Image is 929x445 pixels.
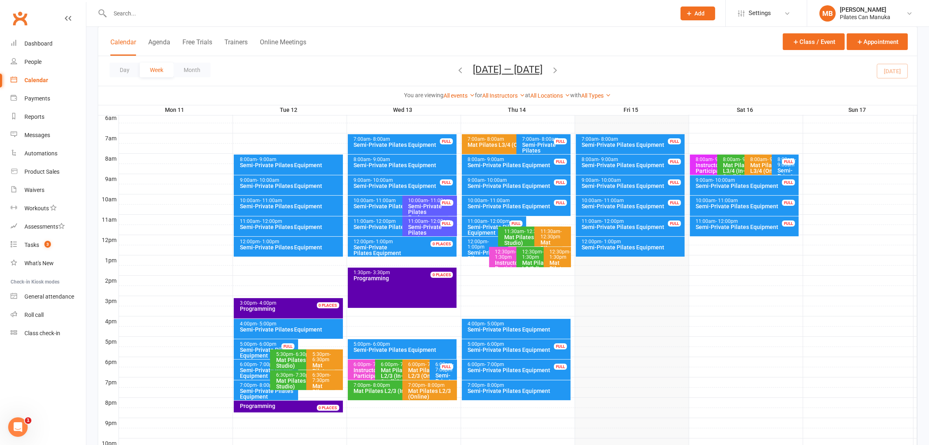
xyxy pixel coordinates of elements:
[354,157,455,162] div: 8:00am
[11,254,86,273] a: What's New
[44,241,51,248] span: 3
[312,373,341,383] div: 6:30pm
[24,59,42,65] div: People
[11,53,86,71] a: People
[468,162,569,168] div: Semi-Private Pilates Equipment
[371,270,391,275] span: - 3:30pm
[312,383,341,406] div: Mat Pilates L2/3 (Online)
[257,321,277,327] span: - 5:00pm
[468,157,569,162] div: 8:00am
[371,341,391,347] span: - 6:00pm
[440,200,453,206] div: FULL
[468,327,569,332] div: Semi-Private Pilates Equipment
[408,198,455,203] div: 10:00am
[582,183,683,189] div: Semi-Private Pilates Equipment
[582,239,683,244] div: 12:00pm
[554,343,567,349] div: FULL
[24,150,57,157] div: Automations
[468,239,507,250] div: 12:00pm
[582,137,683,142] div: 7:00am
[24,95,50,102] div: Payments
[98,357,119,367] th: 6pm
[468,198,569,203] div: 10:00am
[239,383,297,388] div: 7:00pm
[11,236,86,254] a: Tasks 3
[317,302,339,308] div: 0 PLACES
[681,7,715,20] button: Add
[713,157,733,162] span: - 9:00am
[24,205,49,212] div: Workouts
[239,239,341,244] div: 12:00pm
[522,137,569,142] div: 7:00am
[24,77,48,83] div: Calendar
[374,198,396,203] span: - 11:00am
[468,142,561,148] div: Mat Pilates L3/4 (Online)
[554,179,567,185] div: FULL
[468,137,561,142] div: 7:00am
[354,137,455,142] div: 7:00am
[468,347,569,353] div: Semi-Private Pilates Equipment
[257,177,279,183] span: - 10:00am
[504,234,561,246] div: Mat Pilates L3/4 (In-Studio)
[98,275,119,286] th: 2pm
[749,4,771,22] span: Settings
[354,162,455,168] div: Semi-Private Pilates Equipment
[782,179,795,185] div: FULL
[540,229,569,240] div: 11:30am
[354,239,455,244] div: 12:00pm
[98,235,119,245] th: 12pm
[723,157,762,162] div: 8:00am
[668,138,681,144] div: FULL
[239,342,297,347] div: 5:00pm
[354,342,455,347] div: 5:00pm
[668,159,681,165] div: FULL
[354,142,455,148] div: Semi-Private Pilates Equipment
[522,142,569,159] div: Semi-Private Pilates Equipment
[240,305,275,312] span: Programming
[98,397,119,408] th: 8pm
[485,341,505,347] span: - 6:00pm
[374,218,396,224] span: - 12:00pm
[696,203,797,209] div: Semi-Private Pilates Equipment
[371,177,393,183] span: - 10:00am
[554,159,567,165] div: FULL
[713,177,736,183] span: - 10:00am
[312,372,331,383] span: - 7:30pm
[108,8,670,19] input: Search...
[428,198,451,203] span: - 11:00am
[440,179,453,185] div: FULL
[239,244,341,250] div: Semi-Private Pilates Equipment
[354,347,455,353] div: Semi-Private Pilates Equipment
[239,362,297,367] div: 6:00pm
[554,364,567,370] div: FULL
[98,316,119,326] th: 4pm
[239,388,297,399] div: Semi-Private Pilates Equipment
[777,168,797,190] div: Semi-Private Pilates Equipment
[148,38,170,56] button: Agenda
[524,229,547,234] span: - 12:30pm
[523,249,544,260] span: - 1:30pm
[239,157,341,162] div: 8:00am
[371,362,391,367] span: - 7:00pm
[354,178,455,183] div: 9:00am
[408,388,455,399] div: Mat Pilates L2/3 (Online)
[317,405,339,411] div: 0 PLACES
[354,367,393,379] div: Instructor Participation
[668,179,681,185] div: FULL
[404,92,444,98] strong: You are viewing
[468,250,507,267] div: Semi-Private Pilates Equipment
[98,336,119,347] th: 5pm
[281,343,294,349] div: FULL
[782,159,795,165] div: FULL
[582,203,683,209] div: Semi-Private Pilates Equipment
[98,377,119,387] th: 7pm
[354,219,447,224] div: 11:00am
[582,92,611,99] a: All Types
[11,288,86,306] a: General attendance kiosk mode
[239,162,341,168] div: Semi-Private Pilates Equipment
[696,178,797,183] div: 9:00am
[24,187,44,193] div: Waivers
[488,198,510,203] span: - 11:00am
[750,162,789,174] div: Mat Pilates L3/4 (Online)
[696,219,797,224] div: 11:00am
